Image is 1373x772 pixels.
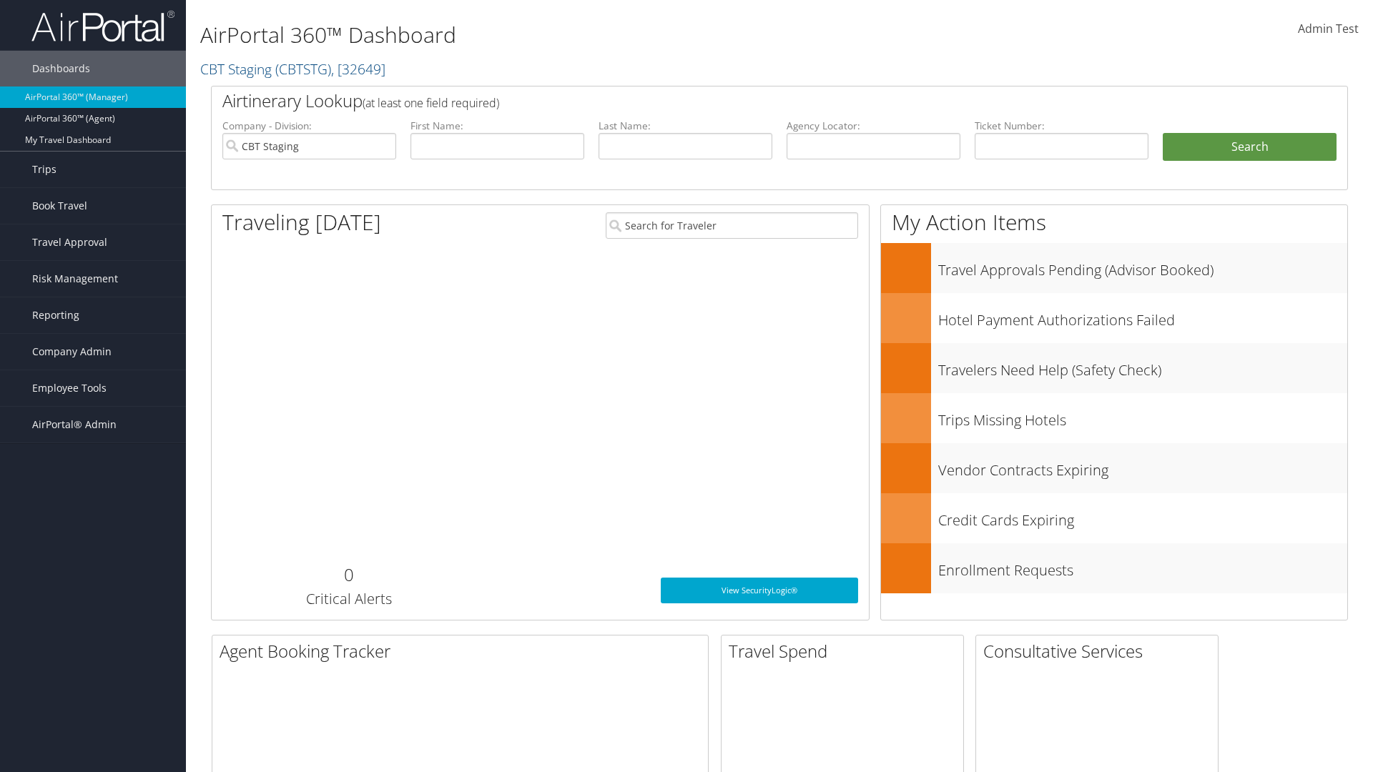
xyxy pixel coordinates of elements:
h2: Consultative Services [983,639,1218,663]
input: Search for Traveler [606,212,858,239]
a: Travelers Need Help (Safety Check) [881,343,1347,393]
h3: Enrollment Requests [938,553,1347,580]
a: Admin Test [1298,7,1359,51]
span: Travel Approval [32,224,107,260]
h3: Vendor Contracts Expiring [938,453,1347,480]
h2: Agent Booking Tracker [220,639,708,663]
h3: Hotel Payment Authorizations Failed [938,303,1347,330]
h3: Critical Alerts [222,589,475,609]
a: Enrollment Requests [881,543,1347,593]
a: Credit Cards Expiring [881,493,1347,543]
span: ( CBTSTG ) [275,59,331,79]
h1: My Action Items [881,207,1347,237]
label: Agency Locator: [787,119,960,133]
h3: Credit Cards Expiring [938,503,1347,530]
span: Book Travel [32,188,87,224]
label: Company - Division: [222,119,396,133]
h3: Travelers Need Help (Safety Check) [938,353,1347,380]
span: Admin Test [1298,21,1359,36]
span: Trips [32,152,56,187]
a: Travel Approvals Pending (Advisor Booked) [881,243,1347,293]
h2: Travel Spend [729,639,963,663]
h1: Traveling [DATE] [222,207,381,237]
a: Hotel Payment Authorizations Failed [881,293,1347,343]
a: CBT Staging [200,59,385,79]
a: View SecurityLogic® [661,578,858,603]
span: Employee Tools [32,370,107,406]
a: Vendor Contracts Expiring [881,443,1347,493]
span: , [ 32649 ] [331,59,385,79]
span: Risk Management [32,261,118,297]
h3: Trips Missing Hotels [938,403,1347,430]
span: AirPortal® Admin [32,407,117,442]
span: Company Admin [32,334,112,370]
button: Search [1163,133,1337,162]
h1: AirPortal 360™ Dashboard [200,20,973,50]
span: (at least one field required) [363,95,499,111]
img: airportal-logo.png [31,9,174,43]
span: Dashboards [32,51,90,86]
a: Trips Missing Hotels [881,393,1347,443]
h2: Airtinerary Lookup [222,89,1242,113]
label: Ticket Number: [975,119,1148,133]
h2: 0 [222,563,475,587]
label: First Name: [410,119,584,133]
label: Last Name: [599,119,772,133]
h3: Travel Approvals Pending (Advisor Booked) [938,253,1347,280]
span: Reporting [32,297,79,333]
